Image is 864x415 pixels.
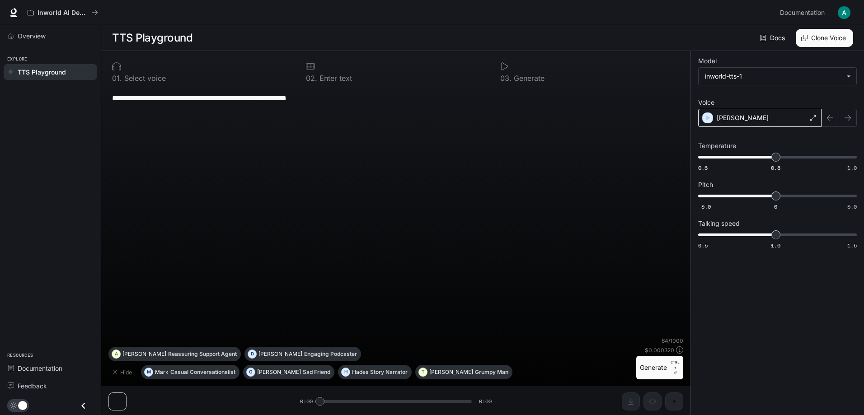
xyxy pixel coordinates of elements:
[317,75,352,82] p: Enter text
[698,164,708,172] span: 0.6
[835,4,853,22] button: User avatar
[352,369,368,375] p: Hades
[244,347,361,361] button: D[PERSON_NAME]Engaging Podcaster
[500,75,512,82] p: 0 3 .
[796,29,853,47] button: Clone Voice
[73,396,94,415] button: Close drawer
[342,365,350,379] div: H
[122,75,166,82] p: Select voice
[847,242,857,249] span: 1.5
[370,369,408,375] p: Story Narrator
[108,365,137,379] button: Hide
[108,347,241,361] button: A[PERSON_NAME]Reassuring Support Agent
[247,365,255,379] div: O
[155,369,169,375] p: Mark
[112,347,120,361] div: A
[698,182,713,188] p: Pitch
[338,365,412,379] button: HHadesStory Narrator
[475,369,508,375] p: Grumpy Man
[141,365,239,379] button: MMarkCasual Conversationalist
[699,68,856,85] div: inworld-tts-1
[429,369,473,375] p: [PERSON_NAME]
[847,164,857,172] span: 1.0
[717,113,769,122] p: [PERSON_NAME]
[18,381,47,391] span: Feedback
[512,75,545,82] p: Generate
[705,72,842,81] div: inworld-tts-1
[698,203,711,210] span: -5.0
[774,203,777,210] span: 0
[38,9,88,17] p: Inworld AI Demos
[243,365,334,379] button: O[PERSON_NAME]Sad Friend
[415,365,512,379] button: T[PERSON_NAME]Grumpy Man
[23,4,102,22] button: All workspaces
[257,369,301,375] p: [PERSON_NAME]
[170,369,235,375] p: Casual Conversationalist
[662,337,683,345] p: 64 / 1000
[419,365,427,379] div: T
[771,164,780,172] span: 0.8
[671,359,680,370] p: CTRL +
[18,400,27,410] span: Dark mode toggle
[698,143,736,149] p: Temperature
[838,6,850,19] img: User avatar
[306,75,317,82] p: 0 2 .
[771,242,780,249] span: 1.0
[698,242,708,249] span: 0.5
[4,28,97,44] a: Overview
[780,7,825,19] span: Documentation
[18,67,66,77] span: TTS Playground
[248,347,256,361] div: D
[4,378,97,394] a: Feedback
[145,365,153,379] div: M
[776,4,831,22] a: Documentation
[18,364,62,373] span: Documentation
[698,220,740,227] p: Talking speed
[758,29,789,47] a: Docs
[18,31,46,41] span: Overview
[122,351,166,357] p: [PERSON_NAME]
[645,346,674,354] p: $ 0.000320
[303,369,330,375] p: Sad Friend
[698,58,717,64] p: Model
[112,29,193,47] h1: TTS Playground
[4,64,97,80] a: TTS Playground
[636,356,683,379] button: GenerateCTRL +⏎
[304,351,357,357] p: Engaging Podcaster
[4,360,97,376] a: Documentation
[168,351,237,357] p: Reassuring Support Agent
[698,99,714,106] p: Voice
[258,351,302,357] p: [PERSON_NAME]
[847,203,857,210] span: 5.0
[671,359,680,376] p: ⏎
[112,75,122,82] p: 0 1 .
